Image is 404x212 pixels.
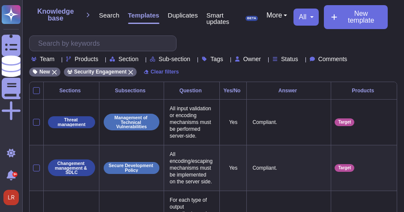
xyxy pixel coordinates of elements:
span: Target [338,166,351,170]
span: Owner [243,56,261,62]
div: 9+ [12,172,18,177]
div: Products [335,88,394,93]
div: Yes/No [223,88,243,93]
span: Comments [318,56,347,62]
button: all [299,14,314,21]
div: BETA [245,16,258,21]
p: All encoding/escaping mechanisms must be implemented on the server side. [168,149,216,187]
span: Tags [210,56,223,62]
span: all [299,14,306,21]
div: Question [168,88,216,93]
span: Section [118,56,138,62]
span: Target [338,120,351,124]
p: Yes [223,119,243,126]
span: More [266,12,282,19]
span: Clear filters [150,69,179,74]
span: New template [341,10,381,24]
button: New template [324,5,388,29]
span: Knowledge base [29,8,82,22]
p: All input validation or encoding mechanisms must be performed server-side. [168,103,216,141]
span: Team [40,56,54,62]
p: Compliant. [250,117,327,128]
p: Management of Technical Vulnerabilities [107,115,156,129]
img: user [3,190,19,205]
input: Search by keywords [34,36,176,51]
span: Search [99,12,120,18]
span: Templates [128,12,159,18]
span: Sub-section [159,56,190,62]
span: Smart updates [206,12,244,25]
span: Status [281,56,298,62]
div: Answer [250,88,327,93]
p: Changement management & SDLC [51,161,92,175]
div: Sections [47,88,96,93]
p: Threat management [51,118,92,127]
button: More [266,12,287,19]
div: Subsections [103,88,160,93]
button: user [2,188,25,207]
p: Secure Development Policy [107,163,156,172]
span: Products [75,56,98,62]
span: Security Engagement [74,69,127,74]
span: Duplicates [168,12,198,18]
p: Yes [223,165,243,171]
span: New [39,69,50,74]
p: Compliant. [250,162,327,174]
